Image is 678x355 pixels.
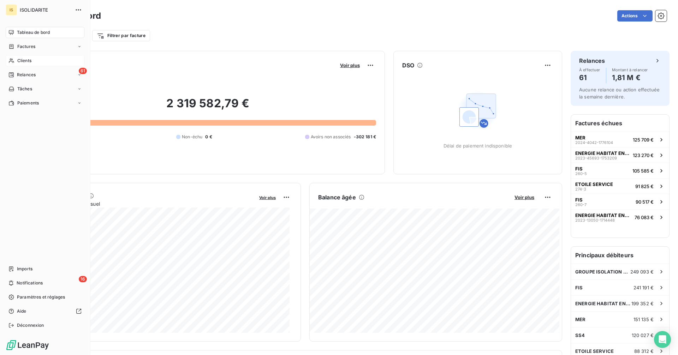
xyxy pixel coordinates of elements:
span: Tableau de bord [17,29,50,36]
span: FIS [575,197,583,203]
span: Relances [17,72,36,78]
a: Aide [6,306,84,317]
span: Délai de paiement indisponible [444,143,512,149]
span: 120 027 € [632,332,654,338]
span: 2023-45693-1753209 [575,156,617,160]
span: ENERGIE HABITAT ENVIRONNEMENT [575,301,631,306]
span: Tâches [17,86,32,92]
span: Notifications [17,280,43,286]
span: Clients [17,58,31,64]
span: À effectuer [579,68,600,72]
span: 260-7 [575,203,587,207]
button: MER2024-4042-1776104125 709 € [571,132,669,147]
button: Voir plus [257,194,278,200]
span: 249 093 € [630,269,654,275]
span: FIS [575,285,583,290]
span: 125 709 € [633,137,654,143]
span: 76 083 € [635,215,654,220]
img: Logo LeanPay [6,339,49,351]
button: ENERGIE HABITAT ENVIRONNEMENT2023-45693-1753209123 270 € [571,147,669,163]
span: Aucune relance ou action effectuée la semaine dernière. [579,87,660,100]
span: 199 352 € [631,301,654,306]
button: FIS260-5105 585 € [571,163,669,178]
h4: 61 [579,72,600,83]
span: Avoirs non associés [311,134,351,140]
span: ETOILE SERVICE [575,348,614,354]
span: Non-échu [182,134,202,140]
span: Voir plus [515,194,534,200]
span: 241 191 € [634,285,654,290]
span: 2023-13050-1714448 [575,218,615,222]
button: Voir plus [338,62,362,68]
span: ENERGIE HABITAT ENVIRONNEMENT [575,150,630,156]
span: 105 585 € [632,168,654,174]
h6: Principaux débiteurs [571,247,669,264]
span: Montant à relancer [612,68,648,72]
button: Actions [617,10,653,22]
span: 260-5 [575,172,587,176]
button: ENERGIE HABITAT ENVIRONNEMENT2023-13050-171444876 083 € [571,209,669,225]
span: -302 181 € [354,134,376,140]
div: Open Intercom Messenger [654,331,671,348]
span: MER [575,135,585,140]
h6: Relances [579,56,605,65]
span: 151 135 € [634,317,654,322]
img: Empty state [455,88,500,133]
h4: 1,81 M € [612,72,648,83]
h2: 2 319 582,79 € [40,96,376,118]
h6: DSO [402,61,414,70]
span: Aide [17,308,26,314]
button: ETOILE SERVICE274-391 825 € [571,178,669,194]
span: 90 517 € [636,199,654,205]
span: 123 270 € [633,152,654,158]
span: SS4 [575,332,585,338]
span: 91 825 € [635,183,654,189]
span: ISOLIDARITE [20,7,71,13]
span: ENERGIE HABITAT ENVIRONNEMENT [575,212,632,218]
span: Chiffre d'affaires mensuel [40,200,254,207]
span: 16 [79,276,87,282]
span: Imports [17,266,32,272]
span: ETOILE SERVICE [575,181,613,187]
span: Paramètres et réglages [17,294,65,300]
span: GROUPE ISOLATION ENVIRONNEMENT [575,269,630,275]
span: Voir plus [340,62,360,68]
h6: Factures échues [571,115,669,132]
span: 274-3 [575,187,586,191]
button: FIS260-790 517 € [571,194,669,209]
span: 2024-4042-1776104 [575,140,613,145]
button: Filtrer par facture [92,30,150,41]
span: 61 [79,68,87,74]
span: Paiements [17,100,39,106]
h6: Balance âgée [318,193,356,201]
span: Voir plus [259,195,276,200]
div: IS [6,4,17,16]
span: MER [575,317,585,322]
span: 88 312 € [634,348,654,354]
span: 0 € [205,134,212,140]
button: Voir plus [512,194,536,200]
span: FIS [575,166,583,172]
span: Factures [17,43,35,50]
span: Déconnexion [17,322,44,329]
